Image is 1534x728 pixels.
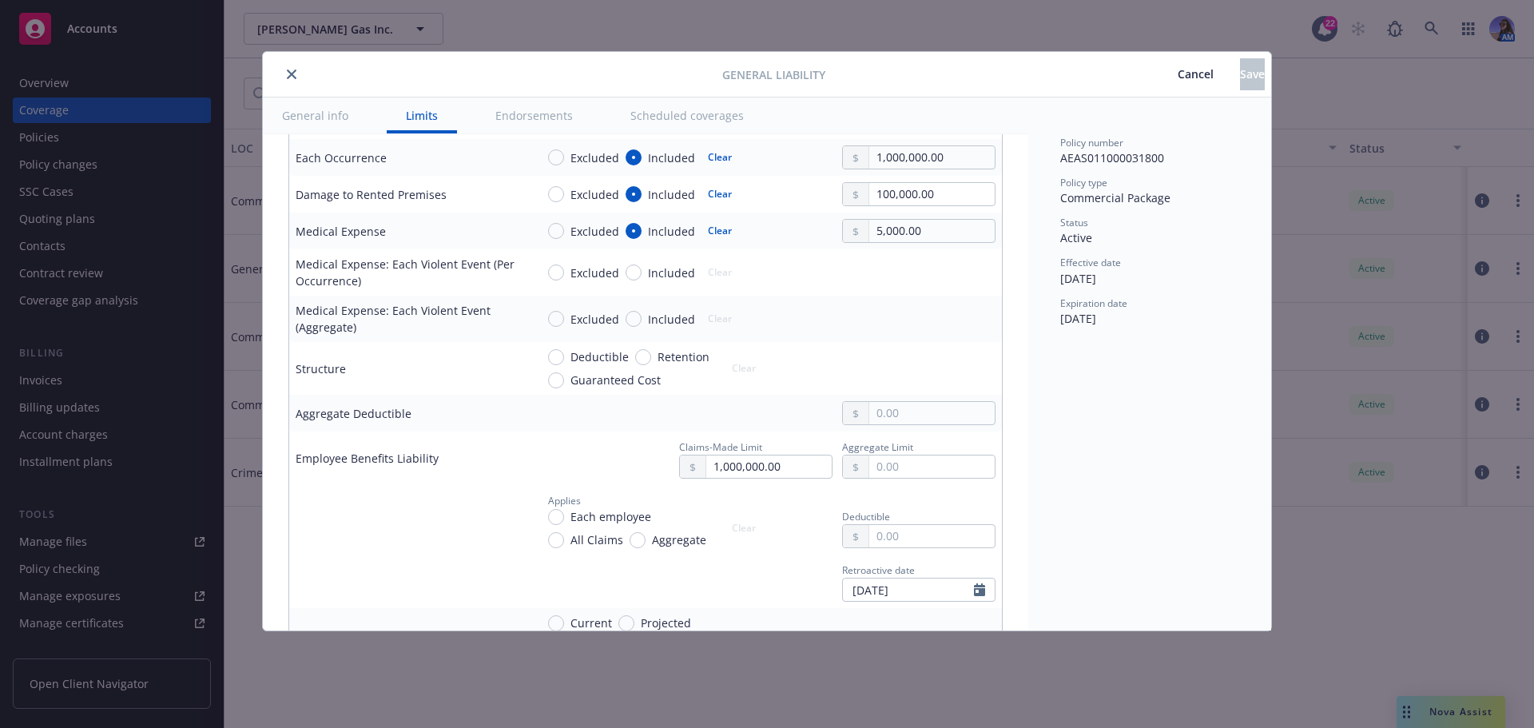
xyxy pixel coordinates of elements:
div: Medical Expense [296,223,386,240]
span: Deductible [842,510,890,523]
input: MM/DD/YYYY [843,579,974,601]
span: Guaranteed Cost [570,372,661,388]
span: Included [648,223,695,240]
div: Employee Benefits Liability [296,450,439,467]
input: Projected [618,615,634,631]
span: Policy type [1060,176,1107,189]
span: AEAS011000031800 [1060,150,1164,165]
span: Applies [548,494,581,507]
span: Included [648,265,695,281]
input: Retention [635,349,651,365]
div: Aggregate Deductible [296,405,411,422]
button: close [282,65,301,84]
button: Cancel [1151,58,1240,90]
span: Active [1060,230,1092,245]
div: Damage to Rented Premises [296,186,447,203]
span: Claims-Made Limit [679,440,762,454]
input: 0.00 [869,146,995,169]
button: Clear [698,146,741,169]
button: Limits [387,97,457,133]
button: Endorsements [476,97,592,133]
input: Excluded [548,311,564,327]
div: Medical Expense: Each Violent Event (Per Occurrence) [296,256,523,289]
span: Retention [658,348,709,365]
span: Aggregate [652,531,706,548]
span: Included [648,149,695,166]
div: Revenue ([GEOGRAPHIC_DATA]) [296,627,463,643]
input: Current [548,615,564,631]
input: Excluded [548,265,564,280]
div: Medical Expense: Each Violent Event (Aggregate) [296,302,523,336]
input: 0.00 [869,455,995,478]
span: Aggregate Limit [842,440,913,454]
span: All Claims [570,531,623,548]
input: 0.00 [869,183,995,205]
button: Clear [698,183,741,205]
input: Included [626,186,642,202]
input: Included [626,149,642,165]
svg: Calendar [974,583,985,596]
input: Excluded [548,149,564,165]
span: Retroactive date [842,563,915,577]
input: Excluded [548,186,564,202]
input: Excluded [548,223,564,239]
button: Save [1240,58,1265,90]
span: Excluded [570,223,619,240]
span: Each employee [570,508,651,525]
span: Included [648,311,695,328]
div: Structure [296,360,346,377]
span: Save [1240,66,1265,82]
span: Status [1060,216,1088,229]
span: Included [648,186,695,203]
input: Aggregate [630,532,646,548]
input: 0.00 [706,455,832,478]
input: Included [626,311,642,327]
input: Included [626,223,642,239]
span: Projected [641,615,691,631]
span: Expiration date [1060,296,1127,310]
span: Excluded [570,149,619,166]
span: Deductible [570,348,629,365]
span: Effective date [1060,256,1121,269]
span: Excluded [570,311,619,328]
input: All Claims [548,532,564,548]
div: Each Occurrence [296,149,387,166]
input: Each employee [548,509,564,525]
input: 0.00 [869,220,995,242]
input: Included [626,265,642,280]
input: Guaranteed Cost [548,372,564,388]
input: Deductible [548,349,564,365]
span: General Liability [722,66,825,83]
span: [DATE] [1060,271,1096,286]
span: Cancel [1178,66,1214,82]
span: Excluded [570,265,619,281]
span: Commercial Package [1060,190,1170,205]
span: Excluded [570,186,619,203]
button: Scheduled coverages [611,97,763,133]
span: [DATE] [1060,311,1096,326]
button: General info [263,97,368,133]
span: Policy number [1060,136,1123,149]
input: 0.00 [869,525,995,547]
input: 0.00 [869,402,995,424]
button: Clear [698,220,741,242]
span: Current [570,615,612,631]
